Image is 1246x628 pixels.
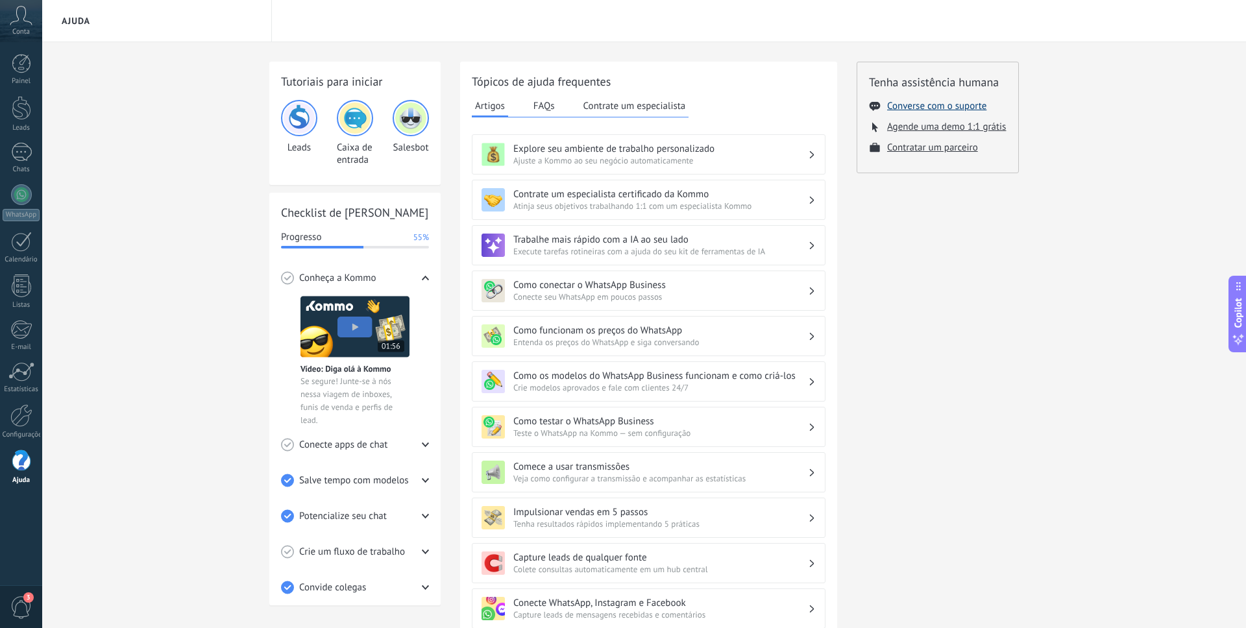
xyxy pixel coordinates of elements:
span: Progresso [281,231,321,244]
span: 3 [23,592,34,603]
button: Agende uma demo 1:1 grátis [887,121,1006,133]
button: Contratar um parceiro [887,141,978,154]
span: Entenda os preços do WhatsApp e siga conversando [513,337,808,348]
h3: Explore seu ambiente de trabalho personalizado [513,143,808,155]
span: 55% [413,231,429,244]
div: WhatsApp [3,209,40,221]
h3: Como testar o WhatsApp Business [513,415,808,428]
h3: Como conectar o WhatsApp Business [513,279,808,291]
span: Salve tempo com modelos [299,474,409,487]
span: Convide colegas [299,581,366,594]
div: Leads [281,100,317,166]
span: Veja como configurar a transmissão e acompanhar as estatísticas [513,473,808,484]
h2: Tutoriais para iniciar [281,73,429,90]
img: Meet video [300,296,409,357]
span: Tenha resultados rápidos implementando 5 práticas [513,518,808,529]
div: Leads [3,124,40,132]
span: Ajuste a Kommo ao seu negócio automaticamente [513,155,808,166]
h3: Como funcionam os preços do WhatsApp [513,324,808,337]
h3: Como os modelos do WhatsApp Business funcionam e como criá-los [513,370,808,382]
h2: Tópicos de ajuda frequentes [472,73,825,90]
span: Potencialize seu chat [299,510,387,523]
h2: Checklist de [PERSON_NAME] [281,204,429,221]
span: Execute tarefas rotineiras com a ajuda do seu kit de ferramentas de IA [513,246,808,257]
span: Capture leads de mensagens recebidas e comentários [513,609,808,620]
div: Calendário [3,256,40,264]
span: Conheça a Kommo [299,272,376,285]
div: Caixa de entrada [337,100,373,166]
span: Crie modelos aprovados e fale com clientes 24/7 [513,382,808,393]
span: Crie um fluxo de trabalho [299,546,405,559]
span: Colete consultas automaticamente em um hub central [513,564,808,575]
div: Configurações [3,431,40,439]
span: Atinja seus objetivos trabalhando 1:1 com um especialista Kommo [513,200,808,211]
span: Copilot [1232,298,1245,328]
span: Se segure! Junte-se à nós nessa viagem de inboxes, funis de venda e perfis de lead. [300,375,409,427]
span: Vídeo: Diga olá à Kommo [300,363,391,374]
div: Painel [3,77,40,86]
h3: Contrate um especialista certificado da Kommo [513,188,808,200]
h3: Impulsionar vendas em 5 passos [513,506,808,518]
h2: Tenha assistência humana [869,74,1007,90]
div: Chats [3,165,40,174]
div: Salesbot [393,100,429,166]
h3: Conecte WhatsApp, Instagram e Facebook [513,597,808,609]
span: Teste o WhatsApp na Kommo — sem configuração [513,428,808,439]
h3: Trabalhe mais rápido com a IA ao seu lado [513,234,808,246]
button: Contrate um especialista [580,96,689,115]
button: Artigos [472,96,508,117]
h3: Comece a usar transmissões [513,461,808,473]
div: E-mail [3,343,40,352]
span: Conta [12,28,30,36]
div: Estatísticas [3,385,40,394]
button: Converse com o suporte [887,100,986,112]
div: Listas [3,301,40,309]
div: Ajuda [3,476,40,485]
span: Conecte apps de chat [299,439,387,452]
h3: Capture leads de qualquer fonte [513,551,808,564]
span: Conecte seu WhatsApp em poucos passos [513,291,808,302]
button: FAQs [530,96,558,115]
